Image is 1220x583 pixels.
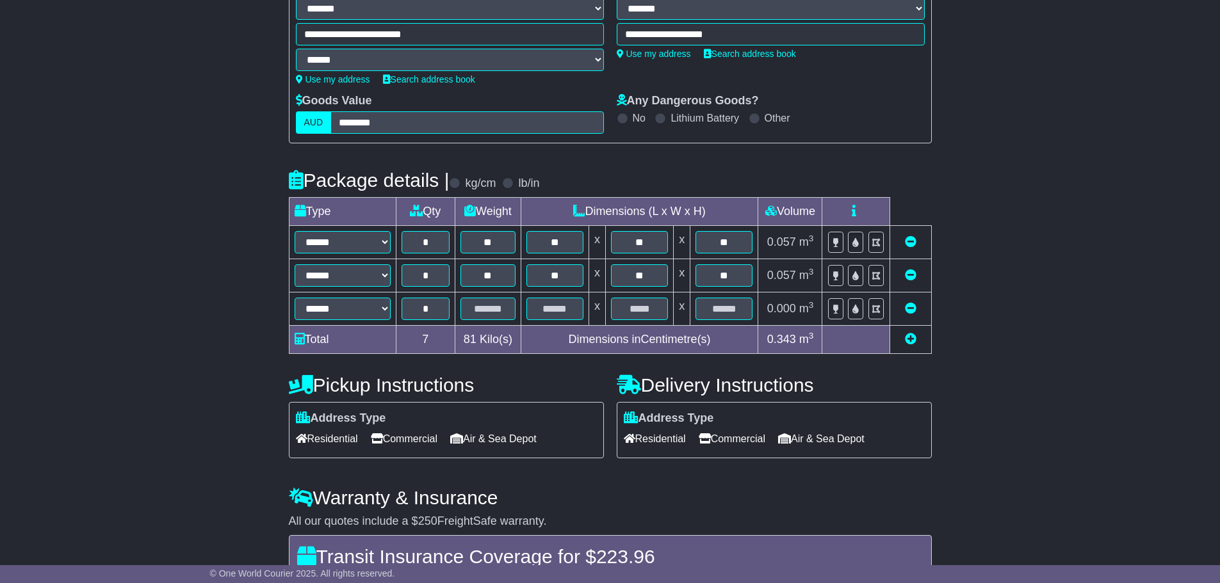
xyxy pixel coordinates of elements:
span: Commercial [371,429,437,449]
label: Address Type [624,411,714,426]
label: Any Dangerous Goods? [617,94,759,108]
a: Remove this item [905,236,916,248]
span: © One World Courier 2025. All rights reserved. [210,568,395,579]
span: 0.000 [767,302,796,315]
label: Address Type [296,411,386,426]
h4: Pickup Instructions [289,374,604,395]
span: Commercial [699,429,765,449]
h4: Package details | [289,170,450,191]
label: Goods Value [296,94,372,108]
a: Search address book [383,74,475,84]
h4: Delivery Instructions [617,374,932,395]
a: Remove this item [905,269,916,282]
span: Residential [624,429,686,449]
td: x [589,226,605,259]
td: 7 [396,326,455,354]
span: Residential [296,429,358,449]
td: Dimensions in Centimetre(s) [521,326,758,354]
td: x [674,226,690,259]
td: x [589,259,605,292]
a: Remove this item [905,302,916,315]
span: m [799,333,814,346]
label: kg/cm [465,177,496,191]
td: x [674,292,690,326]
td: Type [289,198,396,226]
label: Lithium Battery [671,112,739,124]
label: No [633,112,646,124]
div: All our quotes include a $ FreightSafe warranty. [289,515,932,529]
a: Search address book [704,49,796,59]
span: 223.96 [596,546,655,567]
span: Air & Sea Depot [450,429,537,449]
td: Total [289,326,396,354]
label: lb/in [518,177,539,191]
span: 0.057 [767,269,796,282]
td: Dimensions (L x W x H) [521,198,758,226]
td: Qty [396,198,455,226]
sup: 3 [809,331,814,340]
span: 0.057 [767,236,796,248]
td: Kilo(s) [455,326,521,354]
td: Volume [758,198,822,226]
a: Use my address [296,74,370,84]
sup: 3 [809,300,814,310]
span: 81 [464,333,476,346]
td: x [589,292,605,326]
sup: 3 [809,234,814,243]
h4: Warranty & Insurance [289,487,932,508]
a: Add new item [905,333,916,346]
label: Other [765,112,790,124]
span: m [799,269,814,282]
h4: Transit Insurance Coverage for $ [297,546,923,567]
a: Use my address [617,49,691,59]
span: m [799,236,814,248]
td: x [674,259,690,292]
span: 250 [418,515,437,527]
span: 0.343 [767,333,796,346]
span: Air & Sea Depot [778,429,865,449]
label: AUD [296,111,332,134]
sup: 3 [809,267,814,276]
span: m [799,302,814,315]
td: Weight [455,198,521,226]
